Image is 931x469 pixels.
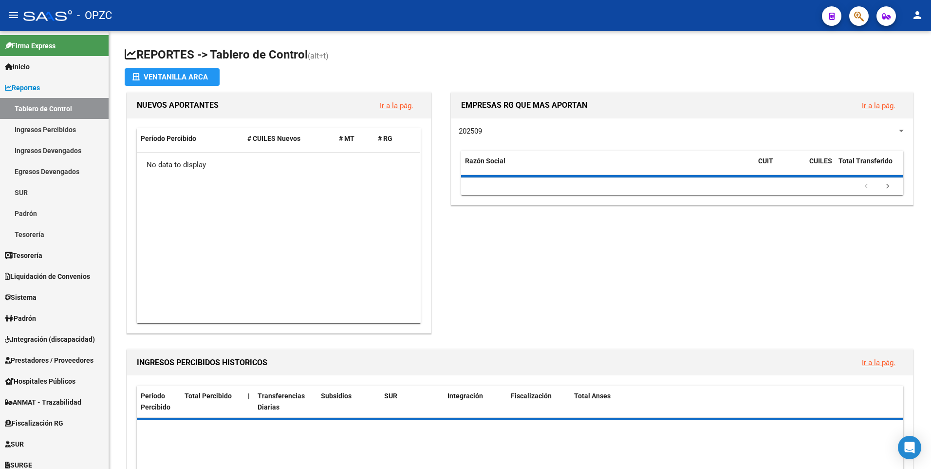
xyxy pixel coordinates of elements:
div: Open Intercom Messenger [898,436,921,459]
datatable-header-cell: SUR [380,386,444,418]
span: Período Percibido [141,135,196,142]
span: Firma Express [5,40,56,51]
span: # MT [339,135,354,142]
span: | [248,392,250,400]
span: Total Anses [574,392,611,400]
datatable-header-cell: CUILES [805,151,835,183]
datatable-header-cell: Razón Social [461,151,754,183]
datatable-header-cell: # CUILES Nuevos [243,128,335,149]
span: SUR [384,392,397,400]
datatable-header-cell: Integración [444,386,507,418]
span: Transferencias Diarias [258,392,305,411]
span: Integración [447,392,483,400]
span: Subsidios [321,392,352,400]
datatable-header-cell: Total Anses [570,386,895,418]
a: go to next page [878,181,897,192]
span: Fiscalización RG [5,418,63,429]
span: Tesorería [5,250,42,261]
datatable-header-cell: Total Transferido [835,151,903,183]
span: NUEVOS APORTANTES [137,100,219,110]
h1: REPORTES -> Tablero de Control [125,47,915,64]
span: Fiscalización [511,392,552,400]
span: ANMAT - Trazabilidad [5,397,81,408]
a: Ir a la pág. [380,101,413,110]
span: Liquidación de Convenios [5,271,90,282]
span: Inicio [5,61,30,72]
span: Razón Social [465,157,505,165]
span: Integración (discapacidad) [5,334,95,345]
span: CUIT [758,157,773,165]
datatable-header-cell: Fiscalización [507,386,570,418]
datatable-header-cell: Total Percibido [181,386,244,418]
span: EMPRESAS RG QUE MAS APORTAN [461,100,587,110]
span: Padrón [5,313,36,324]
span: Período Percibido [141,392,170,411]
span: # CUILES Nuevos [247,135,300,142]
button: Ir a la pág. [854,97,903,115]
datatable-header-cell: | [244,386,254,418]
a: go to previous page [857,181,875,192]
a: Ir a la pág. [862,358,895,367]
datatable-header-cell: Período Percibido [137,386,181,418]
span: Total Transferido [838,157,893,165]
span: (alt+t) [308,51,329,60]
button: Ventanilla ARCA [125,68,220,86]
datatable-header-cell: Transferencias Diarias [254,386,317,418]
datatable-header-cell: # RG [374,128,413,149]
datatable-header-cell: CUIT [754,151,805,183]
span: 202509 [459,127,482,136]
span: CUILES [809,157,832,165]
span: - OPZC [77,5,112,26]
div: No data to display [137,153,420,177]
a: Ir a la pág. [862,101,895,110]
span: Hospitales Públicos [5,376,75,387]
datatable-header-cell: # MT [335,128,374,149]
button: Ir a la pág. [854,353,903,371]
span: Total Percibido [185,392,232,400]
mat-icon: menu [8,9,19,21]
span: INGRESOS PERCIBIDOS HISTORICOS [137,358,267,367]
div: Ventanilla ARCA [132,68,212,86]
datatable-header-cell: Período Percibido [137,128,243,149]
mat-icon: person [912,9,923,21]
span: Reportes [5,82,40,93]
span: # RG [378,135,392,142]
datatable-header-cell: Subsidios [317,386,380,418]
span: Prestadores / Proveedores [5,355,93,366]
button: Ir a la pág. [372,97,421,115]
span: Sistema [5,292,37,303]
span: SUR [5,439,24,449]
